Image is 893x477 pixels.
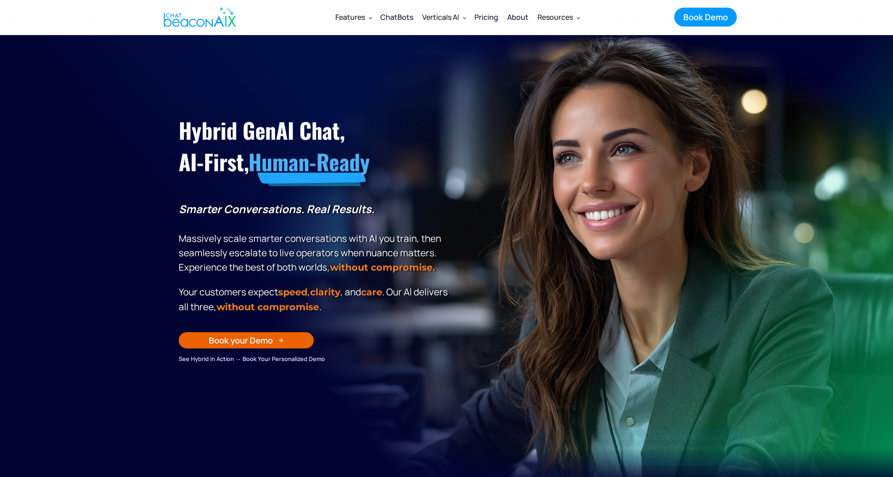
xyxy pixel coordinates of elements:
p: Your customers expect , , and . Our Al delivers all three, . [179,285,451,314]
span: care [361,286,382,298]
div: See Hybrid in Action → Book Your Personalized Demo [179,354,451,364]
div: Book Demo [683,11,728,23]
img: Dropdown [463,16,466,19]
span: Human-Ready [248,146,370,178]
div: Verticals AI [422,11,459,23]
div: Book your Demo [209,334,273,346]
div: Resources [533,6,584,28]
img: Dropdown [577,16,580,19]
a: ChatBots [376,5,418,29]
div: Features [335,11,365,23]
span: clarity [310,286,340,298]
a: Book Demo [674,8,737,27]
div: ChatBots [380,11,413,23]
strong: without compromise. [330,262,435,273]
h1: Hybrid GenAI Chat, AI-First, [179,115,451,178]
div: Features [331,6,376,28]
div: Verticals AI [418,6,470,28]
a: About [503,5,533,29]
a: Pricing [470,5,503,29]
div: Resources [537,11,573,23]
strong: Smarter Conversations. Real Results. [179,201,374,216]
img: Dropdown [369,16,372,19]
a: home [156,1,241,33]
p: Massively scale smarter conversations with AI you train, then seamlessly escalate to live operato... [179,202,451,275]
div: About [507,11,528,23]
div: Pricing [474,11,498,23]
strong: speed [278,286,307,298]
div: 🏦 Banking [533,400,750,413]
a: Book your Demo [179,332,314,348]
span: without compromise [216,301,319,312]
img: Arrow [278,338,284,343]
